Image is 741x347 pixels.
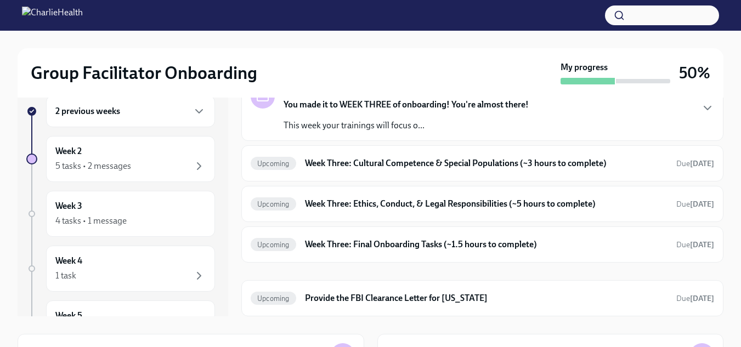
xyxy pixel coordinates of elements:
a: UpcomingWeek Three: Final Onboarding Tasks (~1.5 hours to complete)Due[DATE] [251,236,714,253]
h2: Group Facilitator Onboarding [31,62,257,84]
span: October 28th, 2025 10:00 [676,293,714,304]
div: 1 task [55,270,76,282]
h6: Week Three: Final Onboarding Tasks (~1.5 hours to complete) [305,238,668,251]
strong: [DATE] [690,200,714,209]
a: UpcomingProvide the FBI Clearance Letter for [US_STATE]Due[DATE] [251,289,714,307]
strong: My progress [561,61,608,73]
span: Due [676,159,714,168]
h6: Week 4 [55,255,82,267]
span: October 11th, 2025 10:00 [676,240,714,250]
a: Week 34 tasks • 1 message [26,191,215,237]
div: 4 tasks • 1 message [55,215,127,227]
strong: [DATE] [690,294,714,303]
strong: [DATE] [690,159,714,168]
span: Upcoming [251,160,296,168]
a: Week 5 [26,300,215,346]
span: Due [676,240,714,249]
div: 5 tasks • 2 messages [55,160,131,172]
span: October 13th, 2025 10:00 [676,158,714,169]
a: Week 25 tasks • 2 messages [26,136,215,182]
strong: [DATE] [690,240,714,249]
h6: Week Three: Cultural Competence & Special Populations (~3 hours to complete) [305,157,668,169]
a: UpcomingWeek Three: Cultural Competence & Special Populations (~3 hours to complete)Due[DATE] [251,155,714,172]
h6: Provide the FBI Clearance Letter for [US_STATE] [305,292,668,304]
h6: Week 3 [55,200,82,212]
img: CharlieHealth [22,7,83,24]
h6: Week 2 [55,145,82,157]
span: Due [676,294,714,303]
p: This week your trainings will focus o... [284,120,529,132]
h6: Week 5 [55,310,82,322]
h6: 2 previous weeks [55,105,120,117]
h6: Week Three: Ethics, Conduct, & Legal Responsibilities (~5 hours to complete) [305,198,668,210]
a: Week 41 task [26,246,215,292]
span: Upcoming [251,241,296,249]
strong: You made it to WEEK THREE of onboarding! You're almost there! [284,99,529,110]
span: Upcoming [251,294,296,303]
span: Due [676,200,714,209]
div: 2 previous weeks [46,95,215,127]
h3: 50% [679,63,710,83]
a: UpcomingWeek Three: Ethics, Conduct, & Legal Responsibilities (~5 hours to complete)Due[DATE] [251,195,714,213]
span: October 13th, 2025 10:00 [676,199,714,209]
span: Upcoming [251,200,296,208]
